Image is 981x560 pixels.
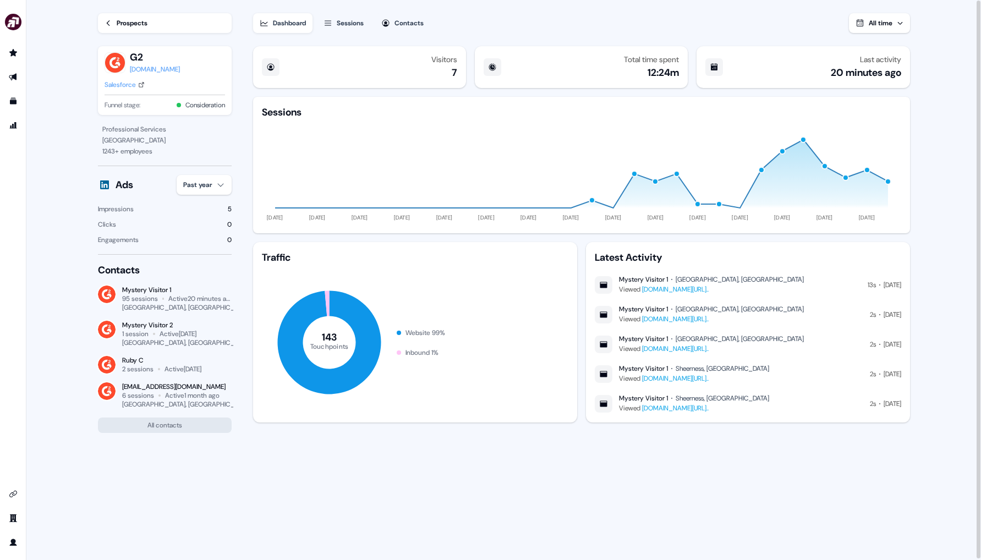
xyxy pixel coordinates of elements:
[619,343,804,354] div: Viewed
[262,251,568,264] div: Traffic
[619,305,668,314] div: Mystery Visitor 1
[102,124,227,135] div: Professional Services
[4,534,22,551] a: Go to profile
[185,100,225,111] button: Consideration
[405,327,445,338] div: Website 99 %
[605,214,621,221] tspan: [DATE]
[122,286,232,294] div: Mystery Visitor 1
[831,66,901,79] div: 20 minutes ago
[870,369,876,380] div: 2s
[624,55,679,64] div: Total time spent
[317,13,370,33] button: Sessions
[122,294,158,303] div: 95 sessions
[868,279,876,290] div: 13s
[642,374,709,383] a: [DOMAIN_NAME][URL]..
[98,263,232,277] div: Contacts
[619,364,668,373] div: Mystery Visitor 1
[105,79,136,90] div: Salesforce
[122,391,154,400] div: 6 sessions
[310,342,348,350] tspan: Touchpoints
[619,334,668,343] div: Mystery Visitor 1
[676,334,804,343] div: [GEOGRAPHIC_DATA], [GEOGRAPHIC_DATA]
[168,294,231,303] div: Active 20 minutes ago
[160,330,196,338] div: Active [DATE]
[676,394,769,403] div: Sheerness, [GEOGRAPHIC_DATA]
[122,330,149,338] div: 1 session
[267,214,283,221] tspan: [DATE]
[117,18,147,29] div: Prospects
[122,303,251,312] div: [GEOGRAPHIC_DATA], [GEOGRAPHIC_DATA]
[816,214,833,221] tspan: [DATE]
[102,146,227,157] div: 1243 + employees
[98,13,232,33] a: Prospects
[870,398,876,409] div: 2s
[122,356,201,365] div: Ruby C
[375,13,430,33] button: Contacts
[98,219,116,230] div: Clicks
[105,79,145,90] a: Salesforce
[642,344,709,353] a: [DOMAIN_NAME][URL]..
[165,365,201,374] div: Active [DATE]
[478,214,495,221] tspan: [DATE]
[642,285,709,294] a: [DOMAIN_NAME][URL]..
[122,365,154,374] div: 2 sessions
[262,106,302,119] div: Sessions
[642,404,709,413] a: [DOMAIN_NAME][URL]..
[116,178,133,191] div: Ads
[227,219,232,230] div: 0
[619,275,668,284] div: Mystery Visitor 1
[394,18,424,29] div: Contacts
[4,485,22,503] a: Go to integrations
[4,44,22,62] a: Go to prospects
[870,339,876,350] div: 2s
[165,391,220,400] div: Active 1 month ago
[4,117,22,134] a: Go to attribution
[884,398,901,409] div: [DATE]
[309,214,326,221] tspan: [DATE]
[870,309,876,320] div: 2s
[105,100,140,111] span: Funnel stage:
[858,214,875,221] tspan: [DATE]
[130,64,180,75] a: [DOMAIN_NAME]
[4,509,22,527] a: Go to team
[98,234,139,245] div: Engagements
[337,18,364,29] div: Sessions
[253,13,313,33] button: Dashboard
[102,135,227,146] div: [GEOGRAPHIC_DATA]
[676,275,804,284] div: [GEOGRAPHIC_DATA], [GEOGRAPHIC_DATA]
[122,382,232,391] div: [EMAIL_ADDRESS][DOMAIN_NAME]
[122,400,251,409] div: [GEOGRAPHIC_DATA], [GEOGRAPHIC_DATA]
[351,214,368,221] tspan: [DATE]
[227,234,232,245] div: 0
[520,214,537,221] tspan: [DATE]
[860,55,901,64] div: Last activity
[436,214,452,221] tspan: [DATE]
[321,331,337,344] tspan: 143
[98,204,134,215] div: Impressions
[595,251,901,264] div: Latest Activity
[619,373,769,384] div: Viewed
[849,13,910,33] button: All time
[619,314,804,325] div: Viewed
[619,284,804,295] div: Viewed
[393,214,410,221] tspan: [DATE]
[122,338,251,347] div: [GEOGRAPHIC_DATA], [GEOGRAPHIC_DATA]
[676,305,804,314] div: [GEOGRAPHIC_DATA], [GEOGRAPHIC_DATA]
[273,18,306,29] div: Dashboard
[4,92,22,110] a: Go to templates
[689,214,706,221] tspan: [DATE]
[4,68,22,86] a: Go to outbound experience
[884,279,901,290] div: [DATE]
[648,66,679,79] div: 12:24m
[774,214,791,221] tspan: [DATE]
[177,175,232,195] button: Past year
[884,369,901,380] div: [DATE]
[642,315,709,323] a: [DOMAIN_NAME][URL]..
[647,214,664,221] tspan: [DATE]
[405,347,439,358] div: Inbound 1 %
[884,339,901,350] div: [DATE]
[619,394,668,403] div: Mystery Visitor 1
[130,51,180,64] button: G2
[563,214,579,221] tspan: [DATE]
